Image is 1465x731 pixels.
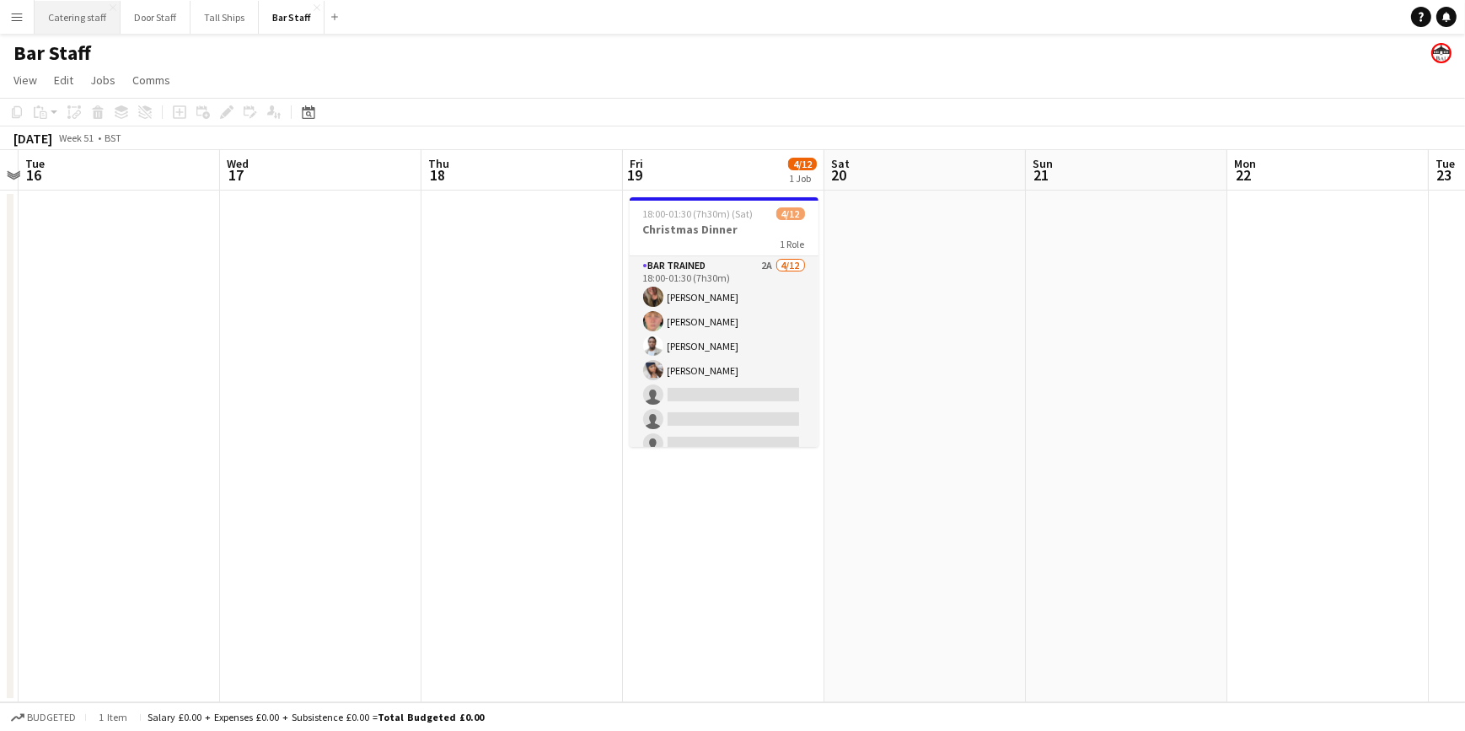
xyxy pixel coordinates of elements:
a: Comms [126,69,177,91]
button: Door Staff [121,1,191,34]
span: Sun [1033,156,1053,171]
span: Tue [1435,156,1455,171]
span: 4/12 [776,207,805,220]
span: 4/12 [788,158,817,170]
a: View [7,69,44,91]
app-job-card: 18:00-01:30 (7h30m) (Sat)4/12Christmas Dinner1 RoleBar trained2A4/1218:00-01:30 (7h30m)[PERSON_NA... [630,197,818,447]
span: Thu [428,156,449,171]
app-user-avatar: Beach Ballroom [1431,43,1452,63]
div: 1 Job [789,172,816,185]
span: 1 Role [781,238,805,250]
button: Catering staff [35,1,121,34]
span: 16 [23,165,45,185]
div: [DATE] [13,130,52,147]
h3: Christmas Dinner [630,222,818,237]
div: BST [105,132,121,144]
span: 22 [1232,165,1256,185]
span: 18:00-01:30 (7h30m) (Sat) [643,207,754,220]
span: 1 item [93,711,133,723]
span: 23 [1433,165,1455,185]
span: Week 51 [56,132,98,144]
span: 21 [1030,165,1053,185]
span: 18 [426,165,449,185]
span: Edit [54,73,73,88]
a: Jobs [83,69,122,91]
h1: Bar Staff [13,40,91,66]
span: 20 [829,165,850,185]
span: Comms [132,73,170,88]
span: Budgeted [27,712,76,723]
span: Wed [227,156,249,171]
span: Jobs [90,73,115,88]
span: Mon [1234,156,1256,171]
span: Total Budgeted £0.00 [378,711,484,723]
span: Fri [630,156,643,171]
button: Budgeted [8,708,78,727]
app-card-role: Bar trained2A4/1218:00-01:30 (7h30m)[PERSON_NAME][PERSON_NAME][PERSON_NAME][PERSON_NAME] [630,256,818,583]
span: 17 [224,165,249,185]
div: Salary £0.00 + Expenses £0.00 + Subsistence £0.00 = [148,711,484,723]
span: View [13,73,37,88]
span: 19 [627,165,643,185]
span: Tue [25,156,45,171]
span: Sat [831,156,850,171]
button: Bar Staff [259,1,325,34]
button: Tall Ships [191,1,259,34]
a: Edit [47,69,80,91]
